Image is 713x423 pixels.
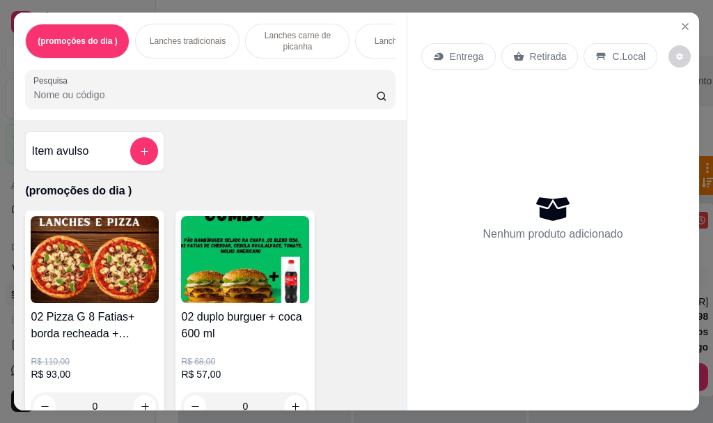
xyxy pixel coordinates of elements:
p: C.Local [613,49,645,63]
button: increase-product-quantity [284,395,306,417]
img: product-image [181,216,309,303]
p: (promoções do dia ) [25,183,395,199]
p: Entrega [450,49,484,63]
p: Nenhum produto adicionado [483,226,623,243]
p: Lanches carne de picanha [257,30,338,52]
button: decrease-product-quantity [668,45,691,68]
button: Close [674,15,696,38]
p: R$ 110,00 [31,356,159,367]
h4: 02 Pizza G 8 Fatias+ borda recheada + Refrigerante 2 litros [31,309,159,342]
button: add-separate-item [130,137,158,165]
p: R$ 57,00 [181,367,309,381]
p: (promoções do dia ) [38,36,118,47]
input: Pesquisa [33,88,376,102]
p: R$ 68,00 [181,356,309,367]
h4: 02 duplo burguer + coca 600 ml [181,309,309,342]
button: decrease-product-quantity [184,395,206,417]
img: product-image [31,216,159,303]
p: Lanches tradicionais [150,36,226,47]
p: Lanches Gourmet [375,36,441,47]
h4: Item avulso [31,143,88,160]
p: R$ 93,00 [31,367,159,381]
label: Pesquisa [33,75,72,86]
p: Retirada [530,49,567,63]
